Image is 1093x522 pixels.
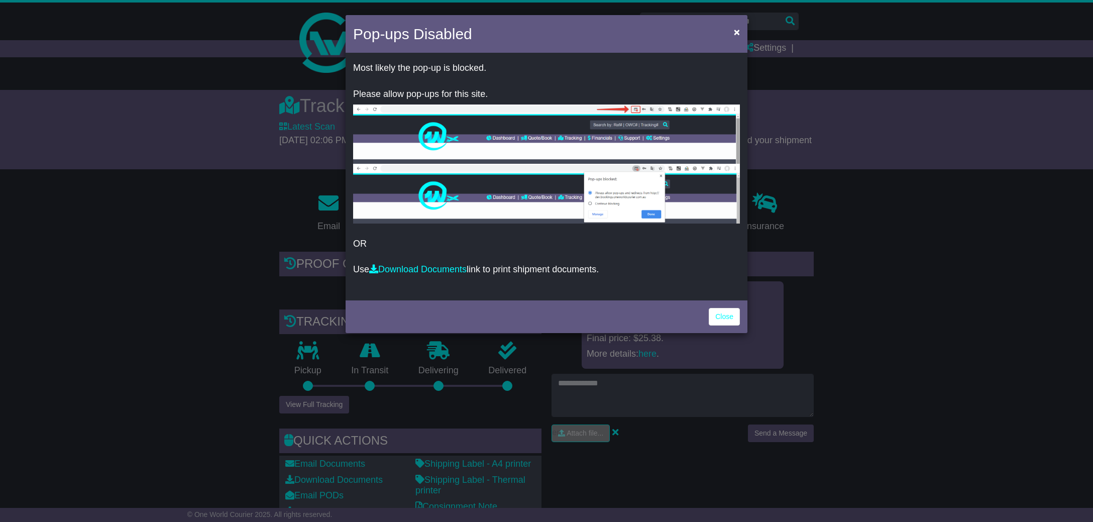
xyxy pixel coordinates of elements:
[353,105,740,164] img: allow-popup-1.png
[734,26,740,38] span: ×
[353,23,472,45] h4: Pop-ups Disabled
[369,264,467,274] a: Download Documents
[353,164,740,224] img: allow-popup-2.png
[709,308,740,326] a: Close
[353,63,740,74] p: Most likely the pop-up is blocked.
[353,89,740,100] p: Please allow pop-ups for this site.
[346,55,747,298] div: OR
[729,22,745,42] button: Close
[353,264,740,275] p: Use link to print shipment documents.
